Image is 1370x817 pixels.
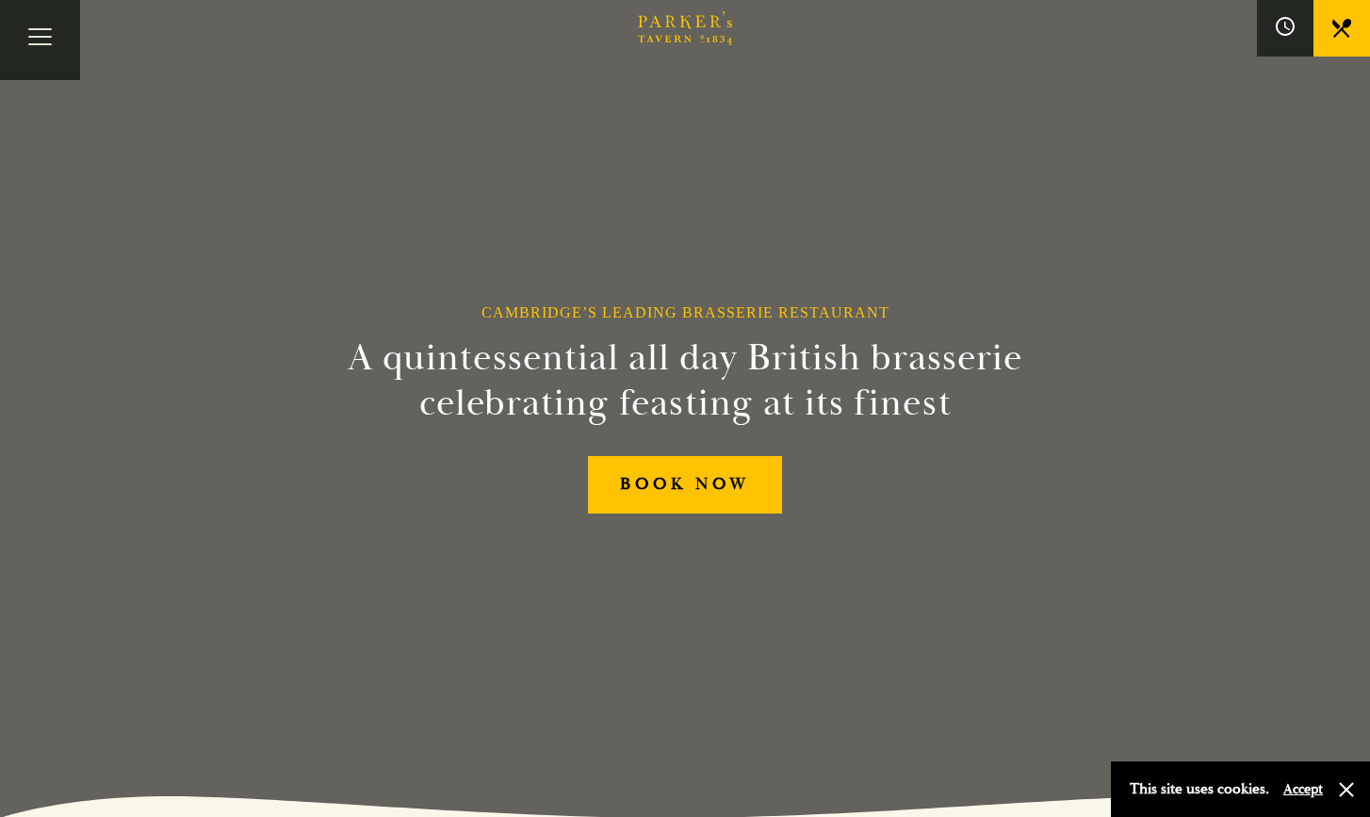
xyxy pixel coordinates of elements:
[588,456,782,514] a: BOOK NOW
[255,335,1115,426] h2: A quintessential all day British brasserie celebrating feasting at its finest
[481,303,889,321] h1: Cambridge’s Leading Brasserie Restaurant
[1337,780,1356,799] button: Close and accept
[1283,780,1323,798] button: Accept
[1130,776,1269,803] p: This site uses cookies.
